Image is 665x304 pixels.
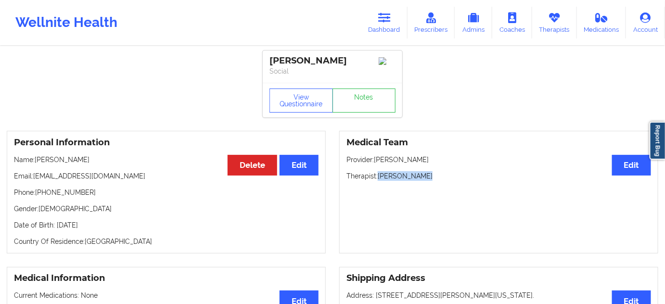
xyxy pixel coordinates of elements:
[626,7,665,38] a: Account
[14,220,319,230] p: Date of Birth: [DATE]
[14,273,319,284] h3: Medical Information
[650,122,665,160] a: Report Bug
[269,89,333,113] button: View Questionnaire
[361,7,408,38] a: Dashboard
[577,7,627,38] a: Medications
[408,7,455,38] a: Prescribers
[269,55,396,66] div: [PERSON_NAME]
[280,155,319,176] button: Edit
[346,137,651,148] h3: Medical Team
[14,237,319,246] p: Country Of Residence: [GEOGRAPHIC_DATA]
[346,155,651,165] p: Provider: [PERSON_NAME]
[612,155,651,176] button: Edit
[346,273,651,284] h3: Shipping Address
[346,171,651,181] p: Therapist: [PERSON_NAME]
[492,7,532,38] a: Coaches
[346,291,651,300] p: Address: [STREET_ADDRESS][PERSON_NAME][US_STATE].
[455,7,492,38] a: Admins
[14,291,319,300] p: Current Medications: None
[14,137,319,148] h3: Personal Information
[379,57,396,65] img: Image%2Fplaceholer-image.png
[269,66,396,76] p: Social
[14,155,319,165] p: Name: [PERSON_NAME]
[14,204,319,214] p: Gender: [DEMOGRAPHIC_DATA]
[228,155,277,176] button: Delete
[14,171,319,181] p: Email: [EMAIL_ADDRESS][DOMAIN_NAME]
[332,89,396,113] a: Notes
[14,188,319,197] p: Phone: [PHONE_NUMBER]
[532,7,577,38] a: Therapists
